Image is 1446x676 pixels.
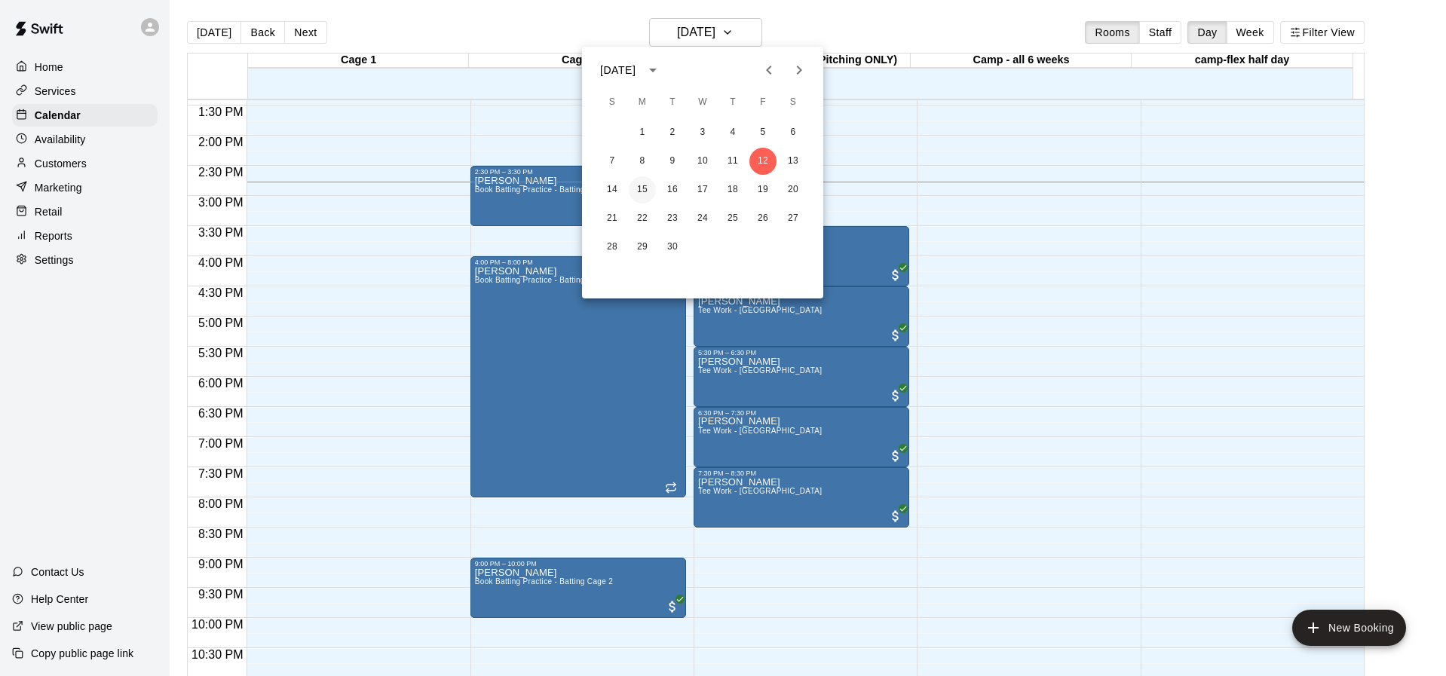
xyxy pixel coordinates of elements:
button: 28 [599,234,626,261]
button: 2 [659,119,686,146]
button: 21 [599,205,626,232]
button: 10 [689,148,716,175]
button: 29 [629,234,656,261]
button: 24 [689,205,716,232]
span: Tuesday [659,87,686,118]
span: Saturday [780,87,807,118]
button: 26 [749,205,777,232]
button: 6 [780,119,807,146]
button: 7 [599,148,626,175]
span: Monday [629,87,656,118]
button: 25 [719,205,746,232]
span: Sunday [599,87,626,118]
button: 22 [629,205,656,232]
button: 16 [659,176,686,203]
button: 27 [780,205,807,232]
button: 11 [719,148,746,175]
button: 14 [599,176,626,203]
button: Previous month [754,55,784,85]
button: 15 [629,176,656,203]
button: 8 [629,148,656,175]
button: 17 [689,176,716,203]
button: 13 [780,148,807,175]
button: 4 [719,119,746,146]
span: Thursday [719,87,746,118]
button: 5 [749,119,777,146]
button: Next month [784,55,814,85]
button: 1 [629,119,656,146]
button: 18 [719,176,746,203]
button: 30 [659,234,686,261]
button: 20 [780,176,807,203]
button: 19 [749,176,777,203]
span: Friday [749,87,777,118]
button: calendar view is open, switch to year view [640,57,666,83]
div: [DATE] [600,63,636,78]
button: 12 [749,148,777,175]
button: 3 [689,119,716,146]
button: 23 [659,205,686,232]
button: 9 [659,148,686,175]
span: Wednesday [689,87,716,118]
